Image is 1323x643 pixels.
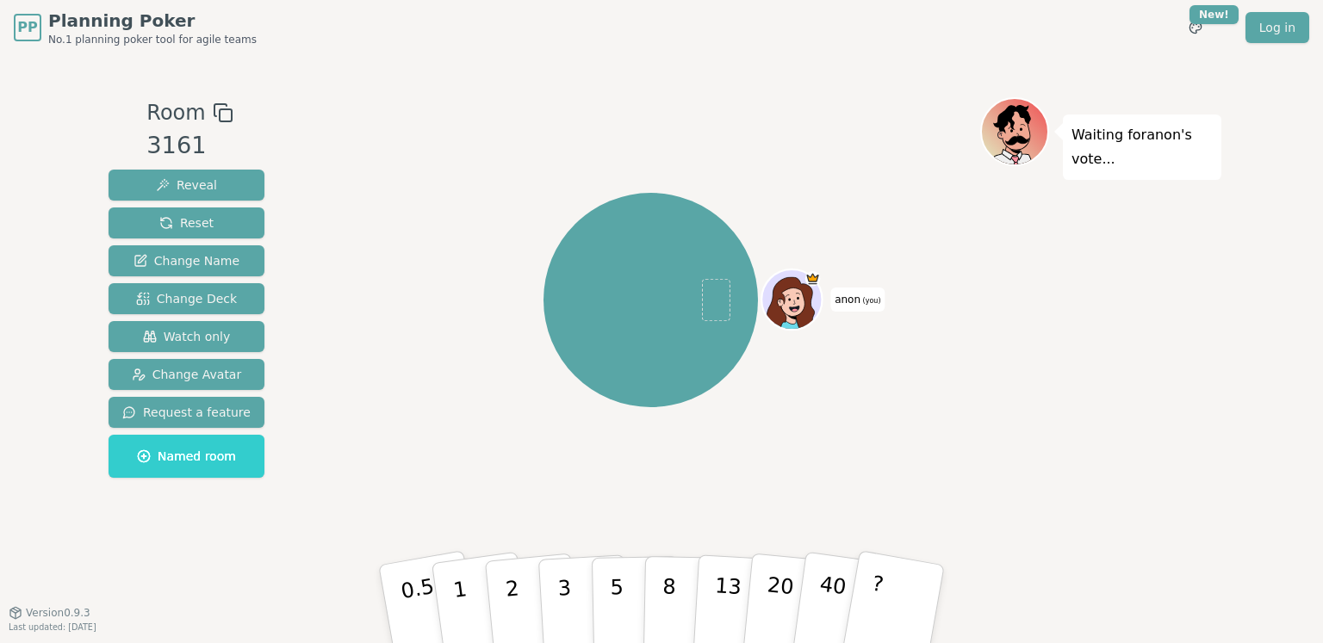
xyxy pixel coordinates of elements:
span: Change Name [134,252,239,269]
button: Click to change your avatar [763,271,820,328]
span: anon is the host [804,271,820,287]
span: PP [17,17,37,38]
a: PPPlanning PokerNo.1 planning poker tool for agile teams [14,9,257,46]
span: Version 0.9.3 [26,606,90,620]
button: Request a feature [109,397,264,428]
span: Change Deck [136,290,237,307]
button: Change Avatar [109,359,264,390]
span: Request a feature [122,404,251,421]
span: Room [146,97,205,128]
button: New! [1180,12,1211,43]
button: Reset [109,207,264,238]
div: 3161 [146,128,233,164]
a: Log in [1245,12,1309,43]
span: No.1 planning poker tool for agile teams [48,33,257,46]
button: Change Name [109,245,264,276]
button: Version0.9.3 [9,606,90,620]
span: Reveal [156,176,217,194]
button: Reveal [109,170,264,201]
span: Change Avatar [132,366,242,383]
span: Planning Poker [48,9,257,33]
button: Named room [109,435,264,478]
span: Reset [159,214,214,232]
span: Last updated: [DATE] [9,622,96,632]
span: Watch only [143,328,231,345]
span: (you) [860,297,881,305]
button: Watch only [109,321,264,352]
p: Waiting for anon 's vote... [1071,123,1213,171]
span: Named room [137,448,236,465]
div: New! [1189,5,1239,24]
span: Click to change your name [830,287,885,312]
button: Change Deck [109,283,264,314]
